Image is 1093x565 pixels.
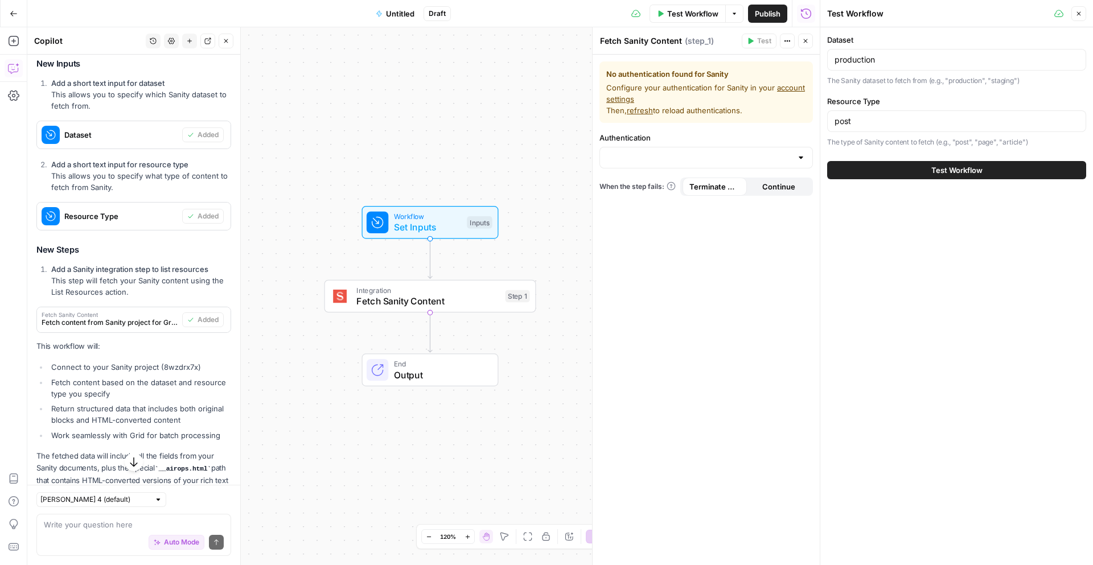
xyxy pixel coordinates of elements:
[356,294,500,308] span: Fetch Sanity Content
[835,116,1079,127] input: post
[394,358,487,369] span: End
[606,82,806,116] span: Configure your authentication for Sanity in your Then, to reload authentications.
[149,535,204,550] button: Auto Mode
[48,430,231,441] li: Work seamlessly with Grid for batch processing
[650,5,725,23] button: Test Workflow
[428,312,432,352] g: Edge from step_1 to end
[369,5,421,23] button: Untitled
[36,450,231,498] p: The fetched data will include all the fields from your Sanity documents, plus the special path th...
[394,220,462,234] span: Set Inputs
[627,106,653,115] span: refresh
[48,77,231,112] li: This allows you to specify which Sanity dataset to fetch from.
[182,127,224,142] button: Added
[48,361,231,373] li: Connect to your Sanity project (8wzdrx7x)
[835,54,1079,65] input: production
[48,159,231,193] li: This allows you to specify what type of content to fetch from Sanity.
[394,211,462,222] span: Workflow
[51,160,188,169] strong: Add a short text input for resource type
[42,317,178,328] span: Fetch content from Sanity project for Grid processing
[748,5,787,23] button: Publish
[48,263,231,298] li: This step will fetch your Sanity content using the List Resources action.
[467,216,492,229] div: Inputs
[429,9,446,19] span: Draft
[324,206,536,239] div: WorkflowSet InputsInputs
[827,161,1086,179] button: Test Workflow
[606,68,806,80] span: No authentication found for Sanity
[757,36,771,46] span: Test
[755,8,780,19] span: Publish
[827,137,1086,148] p: The type of Sanity content to fetch (e.g., "post", "page", "article")
[34,35,142,47] div: Copilot
[689,181,740,192] span: Terminate Workflow
[164,537,199,547] span: Auto Mode
[356,284,500,295] span: Integration
[42,312,178,317] span: Fetch Sanity Content
[48,377,231,399] li: Fetch content based on the dataset and resource type you specify
[51,79,165,88] strong: Add a short text input for dataset
[324,353,536,386] div: EndOutput
[324,280,536,313] div: IntegrationFetch Sanity ContentStep 1
[155,465,211,472] code: __airops.html
[742,34,776,48] button: Test
[506,290,530,303] div: Step 1
[827,75,1086,86] p: The Sanity dataset to fetch from (e.g., "production", "staging")
[182,209,224,224] button: Added
[827,96,1086,107] label: Resource Type
[333,290,347,303] img: logo.svg
[64,211,178,222] span: Resource Type
[198,130,219,140] span: Added
[64,129,178,141] span: Dataset
[685,35,714,47] span: ( step_1 )
[931,164,983,176] span: Test Workflow
[747,178,811,196] button: Continue
[600,35,682,47] textarea: Fetch Sanity Content
[36,340,231,352] p: This workflow will:
[51,265,208,274] strong: Add a Sanity integration step to list resources
[440,532,456,541] span: 120%
[36,242,231,257] h3: New Steps
[667,8,718,19] span: Test Workflow
[762,181,795,192] span: Continue
[599,132,813,143] label: Authentication
[198,315,219,325] span: Added
[182,312,224,327] button: Added
[40,494,150,505] input: Claude Sonnet 4 (default)
[36,57,231,72] h3: New Inputs
[394,368,487,382] span: Output
[386,8,414,19] span: Untitled
[198,211,219,221] span: Added
[599,182,676,192] a: When the step fails:
[48,403,231,426] li: Return structured data that includes both original blocks and HTML-converted content
[827,34,1086,46] label: Dataset
[428,239,432,279] g: Edge from start to step_1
